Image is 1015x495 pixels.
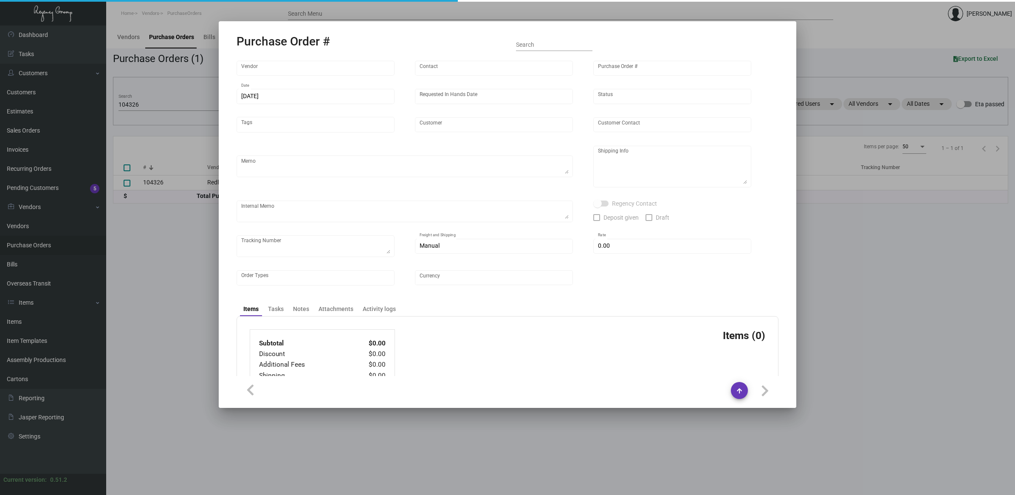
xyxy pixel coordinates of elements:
[420,242,440,249] span: Manual
[243,305,259,314] div: Items
[293,305,309,314] div: Notes
[656,212,669,223] span: Draft
[237,34,330,49] h2: Purchase Order #
[259,371,351,381] td: Shipping
[259,349,351,359] td: Discount
[351,371,386,381] td: $0.00
[723,329,765,342] h3: Items (0)
[259,359,351,370] td: Additional Fees
[259,338,351,349] td: Subtotal
[50,475,67,484] div: 0.51.2
[3,475,47,484] div: Current version:
[351,349,386,359] td: $0.00
[351,338,386,349] td: $0.00
[319,305,353,314] div: Attachments
[351,359,386,370] td: $0.00
[612,198,657,209] span: Regency Contact
[268,305,284,314] div: Tasks
[363,305,396,314] div: Activity logs
[603,212,639,223] span: Deposit given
